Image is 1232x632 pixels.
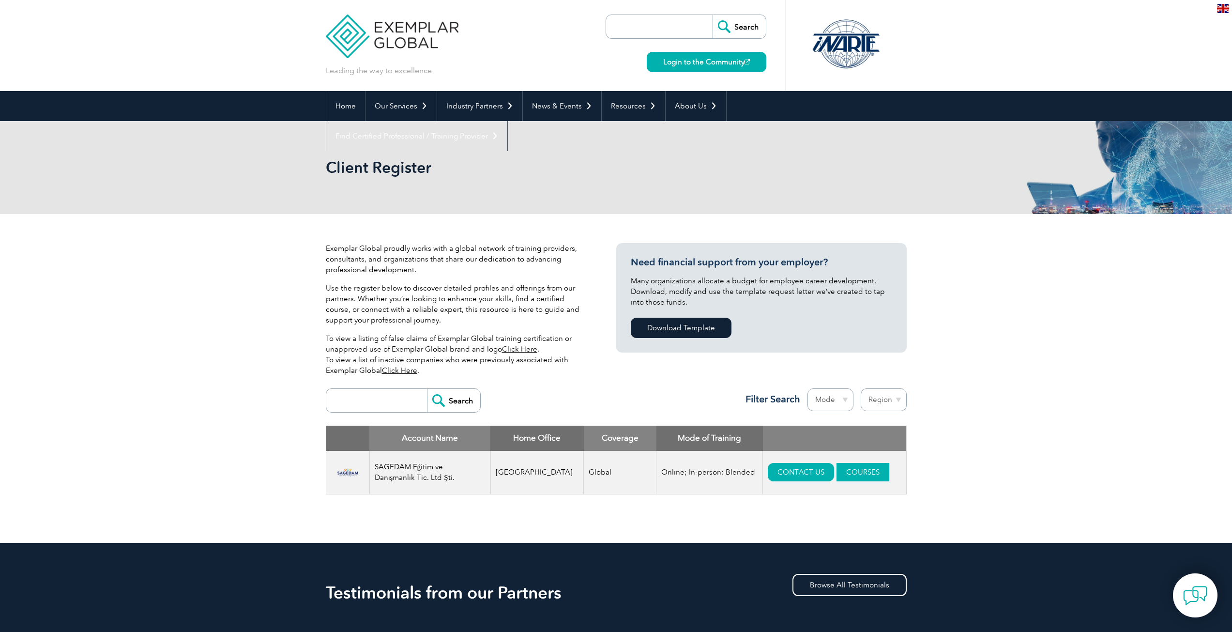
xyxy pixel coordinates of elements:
a: Home [326,91,365,121]
a: COURSES [837,463,889,481]
p: Use the register below to discover detailed profiles and offerings from our partners. Whether you... [326,283,587,325]
a: About Us [666,91,726,121]
a: News & Events [523,91,601,121]
a: Click Here [382,366,417,375]
input: Search [713,15,766,38]
h2: Testimonials from our Partners [326,585,907,601]
a: CONTACT US [768,463,834,481]
a: Our Services [365,91,437,121]
td: [GEOGRAPHIC_DATA] [490,451,584,494]
a: Browse All Testimonials [792,574,907,596]
th: Mode of Training: activate to sort column ascending [656,426,763,451]
a: Industry Partners [437,91,522,121]
a: Find Certified Professional / Training Provider [326,121,507,151]
a: Click Here [502,345,537,354]
img: 82fc6c71-8733-ed11-9db1-00224817fa54-logo.png [331,456,365,489]
th: Account Name: activate to sort column descending [369,426,490,451]
img: contact-chat.png [1183,584,1207,608]
td: SAGEDAM Eğitim ve Danışmanlık Tic. Ltd Şti. [369,451,490,494]
p: Leading the way to excellence [326,65,432,76]
th: Coverage: activate to sort column ascending [584,426,656,451]
p: Exemplar Global proudly works with a global network of training providers, consultants, and organ... [326,243,587,275]
th: : activate to sort column ascending [763,426,906,451]
a: Resources [602,91,665,121]
h3: Need financial support from your employer? [631,256,892,268]
img: en [1217,4,1229,13]
th: Home Office: activate to sort column ascending [490,426,584,451]
p: Many organizations allocate a budget for employee career development. Download, modify and use th... [631,276,892,308]
a: Download Template [631,318,731,338]
img: open_square.png [745,59,750,64]
td: Online; In-person; Blended [656,451,763,494]
h3: Filter Search [740,393,800,405]
h2: Client Register [326,160,732,175]
input: Search [427,389,480,412]
a: Login to the Community [647,52,766,72]
td: Global [584,451,656,494]
p: To view a listing of false claims of Exemplar Global training certification or unapproved use of ... [326,333,587,376]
